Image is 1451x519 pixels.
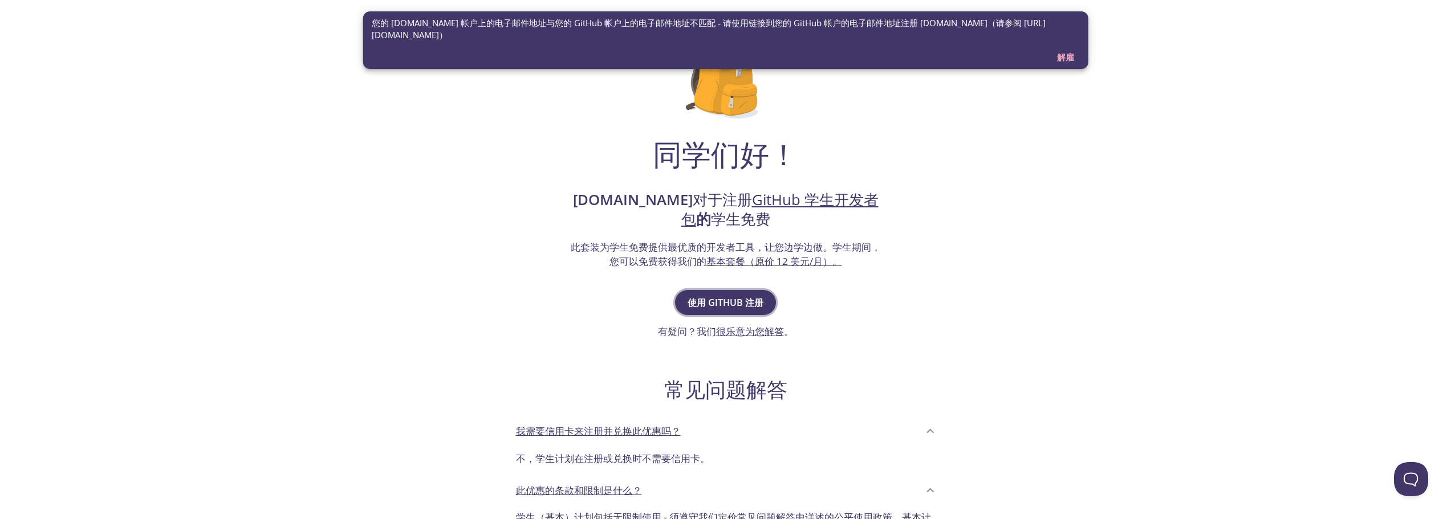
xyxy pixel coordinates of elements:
font: 。 [784,325,794,338]
font: 同学们好！ [653,134,798,174]
font: 使用 GitHub 注册 [688,296,763,309]
font: 对于注册 [693,190,752,210]
font: 此套装为学生免费提供最优质的开发者工具，让您边学边做。 [571,240,832,254]
font: 有疑问？我们 [658,325,716,338]
div: 此优惠的条款和限制是什么？ [507,475,945,505]
font: 不，学生计划在注册或兑换时不需要信用卡。 [516,452,710,465]
div: 我需要信用卡来注册并兑换此优惠吗？ [507,416,945,447]
a: 很乐意为您解答 [716,325,784,338]
font: 学生免费 [711,209,770,229]
button: 解雇 [1047,46,1084,68]
font: 的 [696,209,711,229]
font: 您的 [DOMAIN_NAME] 帐户上的电子邮件地址与您的 GitHub 帐户上的电子邮件地址不匹配 - 请使用链接到您的 GitHub 帐户的电子邮件地址注册 [DOMAIN_NAME]（请... [372,17,1046,40]
iframe: 求助童子军信标 - 开放 [1394,462,1428,496]
font: [DOMAIN_NAME] [573,190,693,210]
img: github-student-backpack.png [686,27,765,118]
font: 常见问题解答 [664,375,787,403]
div: 我需要信用卡来注册并兑换此优惠吗？ [507,447,945,475]
a: 基本套餐（原价 12 美元/月）。 [706,255,842,268]
font: 此优惠的条款和限制是什么？ [516,484,642,497]
font: 解雇 [1057,51,1074,63]
font: 我需要信用卡来注册并兑换此优惠吗？ [516,424,681,438]
a: GitHub 学生开发者包 [681,190,879,229]
button: 使用 GitHub 注册 [675,290,776,315]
